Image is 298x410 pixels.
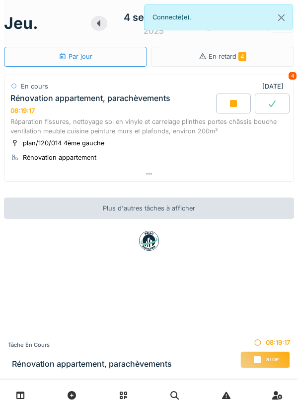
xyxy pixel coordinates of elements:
div: Par jour [59,52,92,61]
div: [DATE] [262,82,288,91]
div: Tâche en cours [8,341,172,349]
div: 08:19:17 [10,107,35,114]
div: Rénovation appartement [23,153,96,162]
div: 4 septembre [124,10,184,25]
div: 08:19:17 [240,338,290,347]
div: Connecté(e). [144,4,293,30]
h1: jeu. [4,14,38,33]
button: Close [270,4,293,31]
div: 4 [289,72,297,80]
div: Réparation fissures, nettoyage sol en vinyle et carrelage plinthes portes châssis bouche ventilat... [10,117,288,136]
div: En cours [21,82,48,91]
span: Stop [266,356,279,363]
span: En retard [209,53,246,60]
h3: Rénovation appartement, parachèvements [12,359,172,369]
div: plan/120/014 4ème gauche [23,138,104,148]
div: 2025 [144,25,164,37]
div: Rénovation appartement, parachèvements [10,94,170,103]
div: Plus d'autres tâches à afficher [4,198,294,219]
span: 4 [238,52,246,61]
img: badge-BVDL4wpA.svg [139,231,159,251]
